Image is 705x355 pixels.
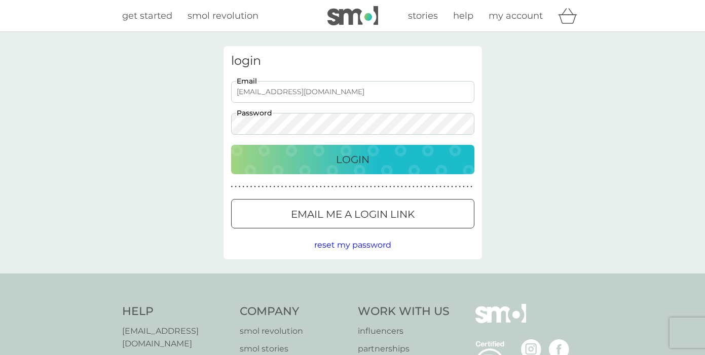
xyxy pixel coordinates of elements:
p: ● [366,184,368,189]
a: my account [489,9,543,23]
p: Email me a login link [291,206,415,222]
p: ● [397,184,399,189]
p: ● [304,184,306,189]
button: Email me a login link [231,199,474,228]
p: ● [320,184,322,189]
p: ● [370,184,372,189]
a: [EMAIL_ADDRESS][DOMAIN_NAME] [122,325,230,350]
p: ● [347,184,349,189]
p: ● [374,184,376,189]
p: ● [335,184,337,189]
a: influencers [358,325,450,338]
p: ● [439,184,441,189]
span: stories [408,10,438,21]
span: get started [122,10,172,21]
p: Login [336,151,369,168]
p: ● [362,184,364,189]
p: ● [231,184,233,189]
p: ● [463,184,465,189]
p: ● [432,184,434,189]
p: ● [262,184,264,189]
p: ● [308,184,310,189]
p: ● [401,184,403,189]
h4: Company [240,304,348,320]
p: ● [389,184,391,189]
p: ● [285,184,287,189]
p: ● [413,184,415,189]
button: reset my password [314,239,391,252]
p: ● [312,184,314,189]
p: ● [467,184,469,189]
a: smol revolution [240,325,348,338]
h3: login [231,54,474,68]
p: ● [443,184,446,189]
p: ● [254,184,256,189]
p: ● [296,184,299,189]
h4: Work With Us [358,304,450,320]
p: ● [424,184,426,189]
button: Login [231,145,474,174]
p: ● [293,184,295,189]
a: smol revolution [188,9,258,23]
p: ● [459,184,461,189]
p: ● [358,184,360,189]
p: ● [393,184,395,189]
p: ● [405,184,407,189]
p: ● [331,184,333,189]
p: ● [455,184,457,189]
p: ● [281,184,283,189]
p: ● [258,184,260,189]
p: ● [378,184,380,189]
p: ● [420,184,422,189]
p: ● [239,184,241,189]
p: ● [409,184,411,189]
span: my account [489,10,543,21]
p: ● [273,184,275,189]
p: ● [289,184,291,189]
p: ● [417,184,419,189]
p: ● [470,184,472,189]
p: ● [448,184,450,189]
a: help [453,9,473,23]
span: reset my password [314,240,391,250]
p: ● [339,184,341,189]
p: ● [428,184,430,189]
span: help [453,10,473,21]
a: stories [408,9,438,23]
p: ● [343,184,345,189]
p: ● [324,184,326,189]
div: basket [558,6,583,26]
a: get started [122,9,172,23]
h4: Help [122,304,230,320]
p: ● [355,184,357,189]
p: ● [266,184,268,189]
p: ● [382,184,384,189]
p: ● [242,184,244,189]
p: ● [436,184,438,189]
img: smol [475,304,526,338]
p: ● [316,184,318,189]
img: smol [327,6,378,25]
p: ● [301,184,303,189]
p: ● [351,184,353,189]
p: ● [235,184,237,189]
p: ● [270,184,272,189]
span: smol revolution [188,10,258,21]
p: ● [327,184,329,189]
p: ● [277,184,279,189]
p: ● [451,184,453,189]
p: ● [250,184,252,189]
p: ● [386,184,388,189]
p: ● [246,184,248,189]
